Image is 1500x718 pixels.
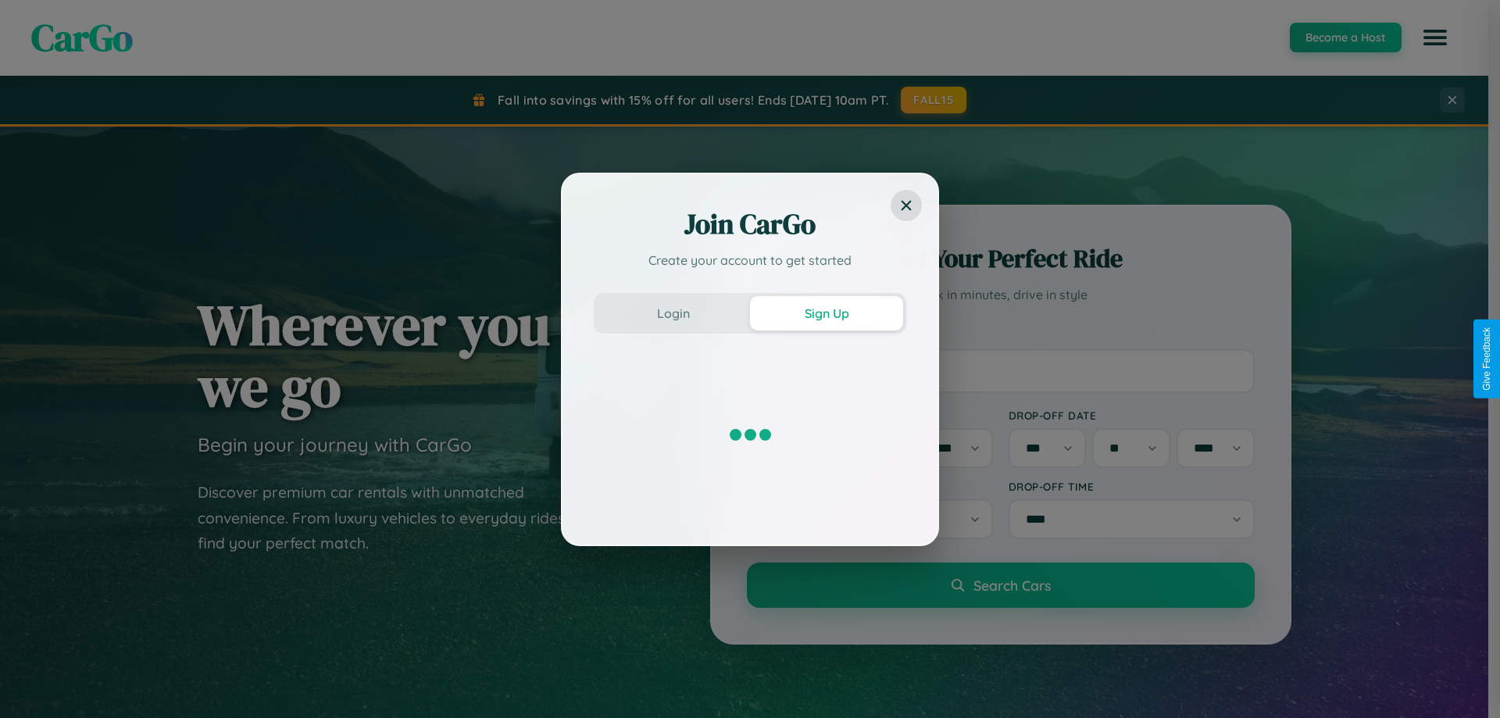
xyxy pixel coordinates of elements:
h2: Join CarGo [594,205,906,243]
div: Give Feedback [1481,327,1492,391]
p: Create your account to get started [594,251,906,270]
button: Login [597,296,750,330]
iframe: Intercom live chat [16,665,53,702]
button: Sign Up [750,296,903,330]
